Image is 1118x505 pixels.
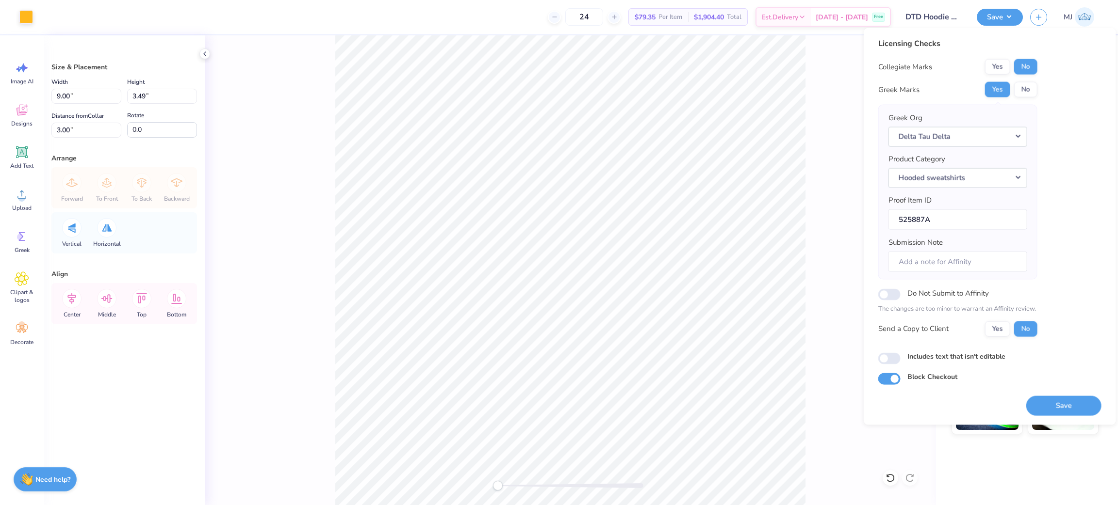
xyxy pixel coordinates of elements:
div: Accessibility label [493,481,503,490]
div: Collegiate Marks [878,61,932,72]
label: Height [127,76,145,88]
span: Total [727,12,741,22]
span: $1,904.40 [694,12,724,22]
input: Add a note for Affinity [888,251,1027,272]
label: Width [51,76,68,88]
button: Yes [985,59,1010,75]
span: Designs [11,120,33,127]
span: Bottom [167,311,186,318]
div: Send a Copy to Client [878,323,949,334]
span: Free [874,14,883,20]
span: Greek [15,246,30,254]
button: Hooded sweatshirts [888,168,1027,188]
button: Save [1026,395,1102,415]
span: Middle [98,311,116,318]
span: [DATE] - [DATE] [816,12,868,22]
span: MJ [1064,12,1072,23]
span: Center [64,311,81,318]
input: – – [565,8,603,26]
span: Vertical [62,240,82,248]
span: Clipart & logos [6,288,38,304]
button: Save [977,9,1023,26]
label: Distance from Collar [51,110,104,122]
div: Align [51,269,197,279]
strong: Need help? [35,475,70,484]
div: Arrange [51,153,197,163]
div: Licensing Checks [878,38,1037,49]
label: Submission Note [888,237,943,248]
div: Greek Marks [878,84,920,95]
span: $79.35 [635,12,656,22]
span: Decorate [10,338,33,346]
img: Mark Joshua Mullasgo [1075,7,1094,27]
label: Greek Org [888,112,922,124]
a: MJ [1059,7,1099,27]
button: No [1014,59,1037,75]
button: No [1014,82,1037,97]
span: Per Item [658,12,682,22]
span: Top [137,311,147,318]
label: Proof Item ID [888,195,932,206]
label: Rotate [127,110,144,121]
label: Block Checkout [907,371,957,381]
button: No [1014,321,1037,336]
span: Est. Delivery [761,12,798,22]
span: Image AI [11,78,33,85]
span: Horizontal [93,240,121,248]
div: Size & Placement [51,62,197,72]
button: Yes [985,321,1010,336]
p: The changes are too minor to warrant an Affinity review. [878,304,1037,314]
label: Includes text that isn't editable [907,351,1005,361]
label: Do Not Submit to Affinity [907,287,989,300]
input: Untitled Design [898,7,970,27]
label: Product Category [888,154,945,165]
button: Delta Tau Delta [888,126,1027,146]
span: Upload [12,204,32,212]
span: Add Text [10,162,33,170]
button: Yes [985,82,1010,97]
